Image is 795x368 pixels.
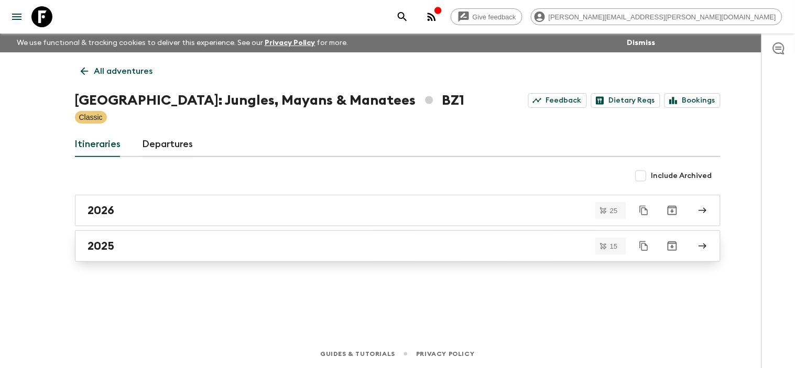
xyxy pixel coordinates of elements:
[635,237,654,255] button: Duplicate
[528,93,587,108] a: Feedback
[625,36,658,50] button: Dismiss
[94,65,153,77] p: All adventures
[88,239,115,253] h2: 2025
[75,230,721,262] a: 2025
[13,34,353,52] p: We use functional & tracking cookies to deliver this experience. See our for more.
[604,207,624,214] span: 25
[591,93,660,108] a: Dietary Reqs
[75,132,122,157] a: Itineraries
[467,13,522,21] span: Give feedback
[88,204,115,217] h2: 2026
[6,6,27,27] button: menu
[75,195,721,226] a: 2026
[392,6,413,27] button: search adventures
[543,13,782,21] span: [PERSON_NAME][EMAIL_ADDRESS][PERSON_NAME][DOMAIN_NAME]
[635,201,654,220] button: Duplicate
[662,236,683,257] button: Archive
[75,61,159,82] a: All adventures
[265,39,315,47] a: Privacy Policy
[75,90,465,111] h1: [GEOGRAPHIC_DATA]: Jungles, Mayans & Manatees BZ1
[320,348,395,360] a: Guides & Tutorials
[662,200,683,221] button: Archive
[604,243,624,250] span: 15
[665,93,721,108] a: Bookings
[143,132,194,157] a: Departures
[531,8,782,25] div: [PERSON_NAME][EMAIL_ADDRESS][PERSON_NAME][DOMAIN_NAME]
[651,171,712,181] span: Include Archived
[79,112,103,122] p: Classic
[416,348,474,360] a: Privacy Policy
[451,8,522,25] a: Give feedback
